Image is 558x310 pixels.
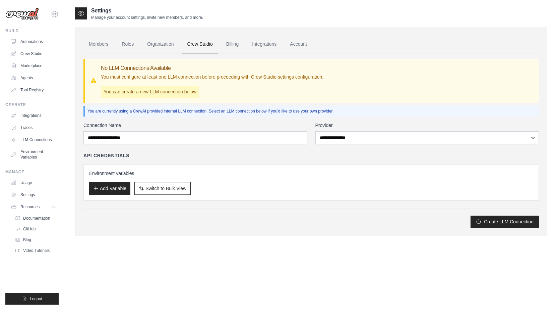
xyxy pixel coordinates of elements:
[5,8,39,20] img: Logo
[101,74,323,80] p: You must configure at least one LLM connection before proceeding with Crew Studio settings config...
[285,35,312,53] a: Account
[5,28,59,34] div: Build
[91,15,203,20] p: Manage your account settings, invite new members, and more.
[12,235,59,245] a: Blog
[247,35,282,53] a: Integrations
[23,248,50,253] span: Video Tutorials
[30,296,42,302] span: Logout
[221,35,244,53] a: Billing
[89,170,533,177] h3: Environment Variables
[524,278,558,310] iframe: Chat Widget
[8,134,59,145] a: LLM Connections
[116,35,139,53] a: Roles
[83,152,129,159] h4: API Credentials
[87,108,536,114] p: You are currently using a CrewAI provided internal LLM connection. Select an LLM connection below...
[5,169,59,175] div: Manage
[12,214,59,223] a: Documentation
[8,85,59,95] a: Tool Registry
[471,216,539,228] button: Create LLM Connection
[89,182,130,195] button: Add Variable
[8,60,59,71] a: Marketplace
[8,189,59,200] a: Settings
[83,122,307,129] label: Connection Name
[8,177,59,188] a: Usage
[142,35,179,53] a: Organization
[5,293,59,305] button: Logout
[8,110,59,121] a: Integrations
[145,185,186,192] span: Switch to Bulk View
[8,48,59,59] a: Crew Studio
[134,182,191,195] button: Switch to Bulk View
[83,35,114,53] a: Members
[12,224,59,234] a: GitHub
[315,122,539,129] label: Provider
[8,122,59,133] a: Traces
[23,237,31,242] span: Blog
[101,86,199,98] p: You can create a new LLM connection below
[182,35,218,53] a: Crew Studio
[91,7,203,15] h2: Settings
[101,64,323,72] h3: No LLM Connections Available
[5,102,59,107] div: Operate
[8,146,59,163] a: Environment Variables
[23,226,36,232] span: GitHub
[8,36,59,47] a: Automations
[23,216,50,221] span: Documentation
[20,204,40,210] span: Resources
[8,73,59,83] a: Agents
[12,246,59,255] a: Video Tutorials
[8,202,59,212] button: Resources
